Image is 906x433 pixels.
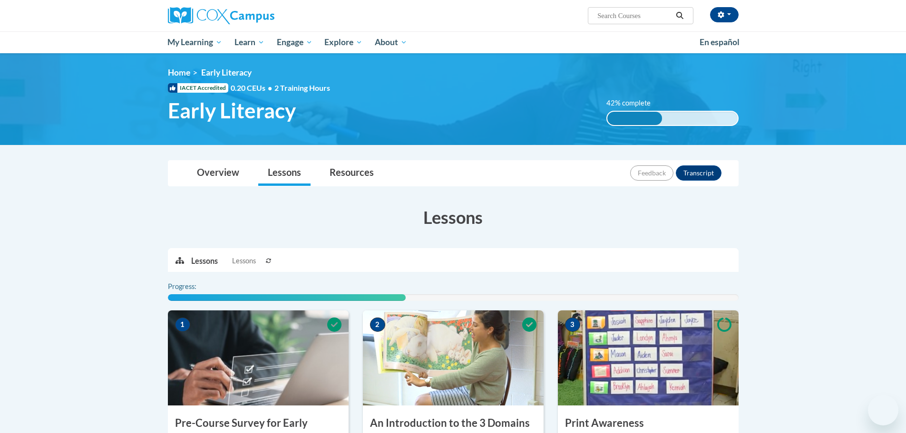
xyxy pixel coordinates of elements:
[274,83,330,92] span: 2 Training Hours
[558,310,739,405] img: Course Image
[271,31,319,53] a: Engage
[168,98,296,123] span: Early Literacy
[162,31,229,53] a: My Learning
[606,98,661,108] label: 42% complete
[868,395,898,425] iframe: Button to launch messaging window
[320,161,383,186] a: Resources
[700,37,740,47] span: En español
[258,161,311,186] a: Lessons
[168,67,190,77] a: Home
[168,205,739,229] h3: Lessons
[168,310,349,405] img: Course Image
[168,7,349,24] a: Cox Campus
[375,37,407,48] span: About
[693,32,746,52] a: En español
[168,281,223,292] label: Progress:
[369,31,413,53] a: About
[710,7,739,22] button: Account Settings
[231,83,274,93] span: 0.20 CEUs
[201,67,252,77] span: Early Literacy
[168,7,274,24] img: Cox Campus
[363,310,544,405] img: Course Image
[607,112,662,125] div: 42% complete
[277,37,312,48] span: Engage
[234,37,264,48] span: Learn
[370,318,385,332] span: 2
[268,83,272,92] span: •
[596,10,672,21] input: Search Courses
[558,416,739,431] h3: Print Awareness
[191,256,218,266] p: Lessons
[318,31,369,53] a: Explore
[167,37,222,48] span: My Learning
[232,256,256,266] span: Lessons
[672,10,687,21] button: Search
[175,318,190,332] span: 1
[187,161,249,186] a: Overview
[324,37,362,48] span: Explore
[228,31,271,53] a: Learn
[676,165,721,181] button: Transcript
[168,83,228,93] span: IACET Accredited
[154,31,753,53] div: Main menu
[630,165,673,181] button: Feedback
[565,318,580,332] span: 3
